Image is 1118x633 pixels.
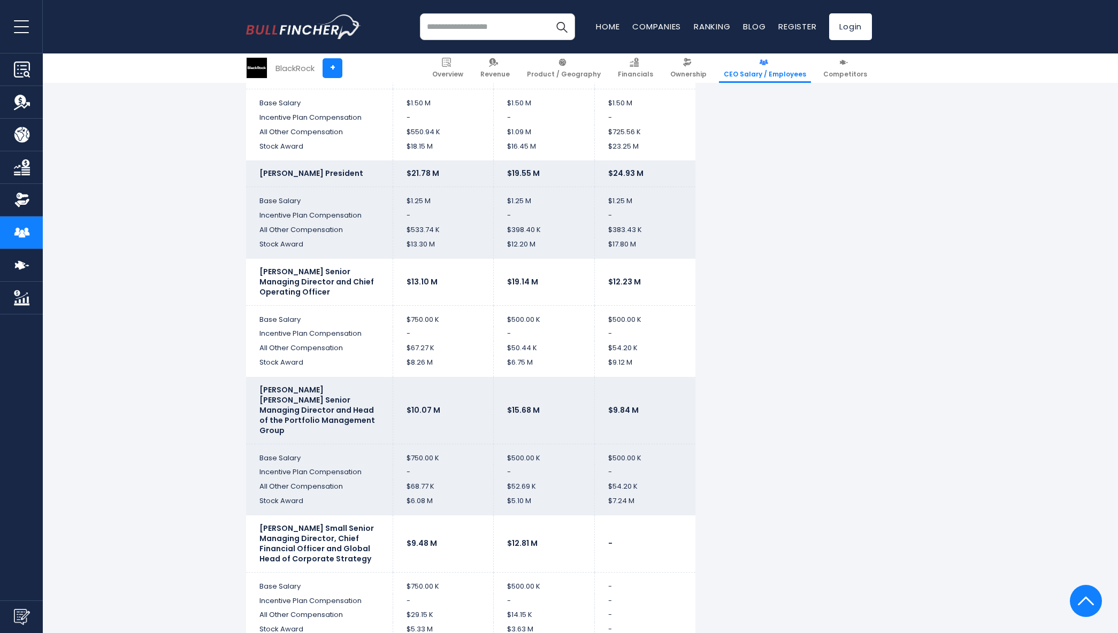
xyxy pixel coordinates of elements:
a: Ranking [694,21,730,32]
td: All Other Compensation [246,125,393,140]
td: $1.25 M [393,187,494,209]
td: Stock Award [246,494,393,515]
button: Search [548,13,575,40]
a: CEO Salary / Employees [719,53,811,83]
b: $19.55 M [507,168,540,179]
td: - [594,572,695,593]
td: - [594,209,695,223]
td: $67.27 K [393,341,494,356]
b: $13.10 M [407,276,438,287]
td: All Other Compensation [246,223,393,237]
td: - [594,111,695,125]
td: - [494,594,595,608]
span: Ownership [670,70,707,79]
td: Stock Award [246,140,393,161]
td: $1.25 M [494,187,595,209]
td: $1.25 M [594,187,695,209]
td: Base Salary [246,89,393,110]
b: $19.14 M [507,276,538,287]
td: $1.50 M [494,89,595,110]
td: $7.24 M [594,494,695,515]
b: $12.23 M [608,276,641,287]
td: Incentive Plan Compensation [246,594,393,608]
a: + [323,58,342,78]
td: Base Salary [246,305,393,327]
a: Register [778,21,816,32]
td: $550.94 K [393,125,494,140]
td: $54.20 K [594,480,695,494]
td: All Other Compensation [246,480,393,494]
img: Ownership [14,192,30,208]
b: $9.48 M [407,538,437,549]
td: $6.75 M [494,356,595,377]
td: $23.25 M [594,140,695,161]
a: Competitors [818,53,872,83]
b: [PERSON_NAME] Small Senior Managing Director, Chief Financial Officer and Global Head of Corporat... [259,523,374,564]
td: $16.45 M [494,140,595,161]
td: $6.08 M [393,494,494,515]
b: $9.84 M [608,405,639,415]
td: $8.26 M [393,356,494,377]
b: $12.81 M [507,538,538,549]
td: Stock Award [246,356,393,377]
a: Login [829,13,872,40]
img: bullfincher logo [246,14,361,39]
b: $15.68 M [507,405,540,415]
td: $1.50 M [594,89,695,110]
td: Incentive Plan Compensation [246,327,393,341]
td: $5.10 M [494,494,595,515]
a: Go to homepage [246,14,361,39]
td: $500.00 K [594,444,695,465]
b: - [608,538,612,549]
td: All Other Compensation [246,341,393,356]
a: Overview [427,53,468,83]
td: $54.20 K [594,341,695,356]
b: [PERSON_NAME] President [259,168,363,179]
td: - [594,608,695,622]
td: - [393,209,494,223]
td: Incentive Plan Compensation [246,111,393,125]
td: Incentive Plan Compensation [246,465,393,480]
td: Base Salary [246,187,393,209]
td: - [393,111,494,125]
td: - [594,594,695,608]
td: - [494,209,595,223]
td: $500.00 K [494,305,595,327]
td: - [393,465,494,480]
a: Blog [743,21,765,32]
td: $13.30 M [393,237,494,259]
a: Home [596,21,619,32]
a: Companies [632,21,681,32]
td: $50.44 K [494,341,595,356]
td: - [494,465,595,480]
td: - [594,465,695,480]
span: CEO Salary / Employees [724,70,806,79]
a: Revenue [476,53,515,83]
td: $1.09 M [494,125,595,140]
b: [PERSON_NAME] Senior Managing Director and Chief Operating Officer [259,266,374,297]
td: $533.74 K [393,223,494,237]
td: Base Salary [246,572,393,593]
td: All Other Compensation [246,608,393,622]
b: $10.07 M [407,405,440,415]
span: Product / Geography [527,70,601,79]
div: BlackRock [275,62,315,74]
td: Incentive Plan Compensation [246,209,393,223]
td: $17.80 M [594,237,695,259]
td: $68.77 K [393,480,494,494]
td: Base Salary [246,444,393,465]
td: $383.43 K [594,223,695,237]
td: $750.00 K [393,444,494,465]
td: - [494,111,595,125]
td: $18.15 M [393,140,494,161]
span: Revenue [480,70,510,79]
td: $14.15 K [494,608,595,622]
td: Stock Award [246,237,393,259]
td: $500.00 K [494,572,595,593]
td: $12.20 M [494,237,595,259]
span: Overview [432,70,463,79]
b: $21.78 M [407,168,439,179]
a: Ownership [665,53,711,83]
span: Financials [618,70,653,79]
td: $1.50 M [393,89,494,110]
